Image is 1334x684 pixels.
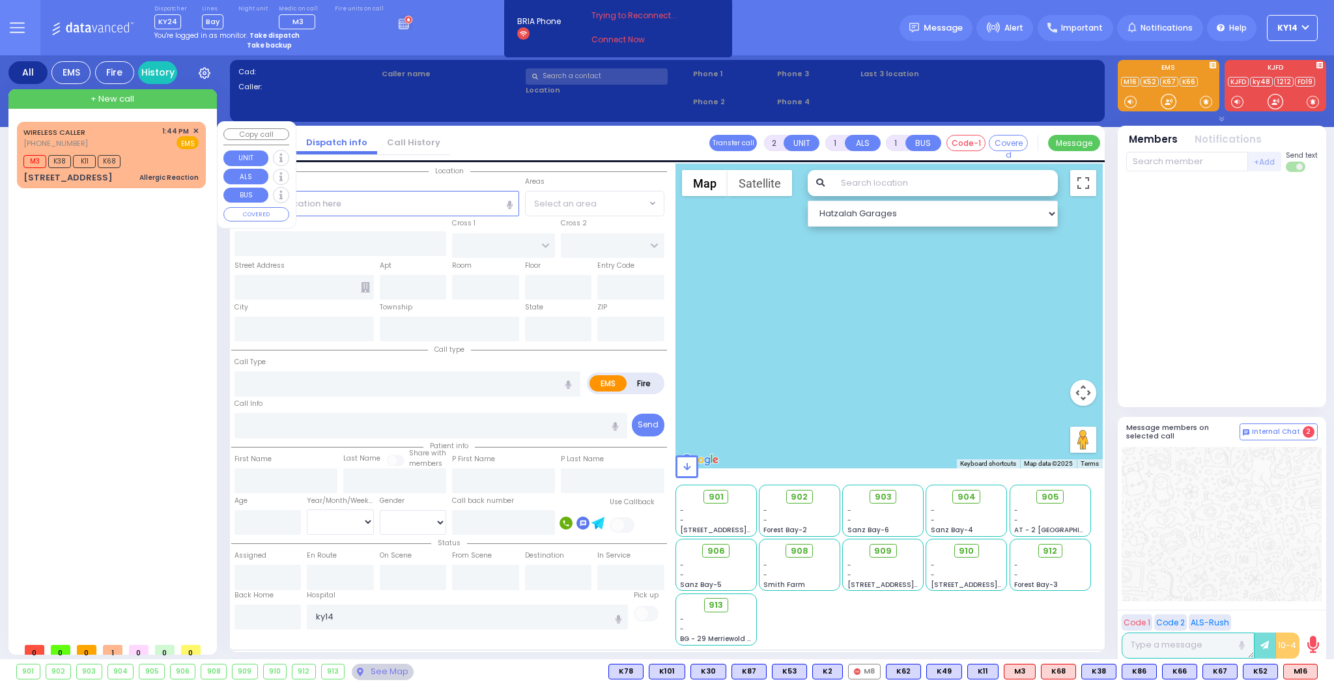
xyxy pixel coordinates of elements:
label: Gender [380,496,404,506]
div: K86 [1122,664,1157,679]
label: P Last Name [561,454,604,464]
button: KY14 [1267,15,1318,41]
label: Call Info [234,399,263,409]
span: 0 [155,645,175,655]
span: - [680,560,684,570]
label: Hospital [307,590,335,601]
span: Phone 1 [693,68,773,79]
div: BLS [690,664,726,679]
span: M3 [23,155,46,168]
a: Connect Now [591,34,694,46]
label: Last 3 location [860,68,978,79]
button: BUS [905,135,941,151]
div: ALS [1283,664,1318,679]
div: 904 [108,664,134,679]
span: You're logged in as monitor. [154,31,248,40]
div: BLS [731,664,767,679]
span: - [847,506,851,515]
label: On Scene [380,550,412,561]
label: Apt [380,261,391,271]
label: Cad: [238,66,378,78]
span: - [847,570,851,580]
span: K11 [73,155,96,168]
label: City [234,302,248,313]
img: red-radio-icon.svg [854,668,860,675]
div: BLS [812,664,843,679]
span: Alert [1004,22,1023,34]
div: BLS [608,664,644,679]
div: 908 [201,664,226,679]
span: 903 [875,491,892,504]
span: Sanz Bay-4 [931,525,973,535]
a: ky48 [1250,77,1273,87]
button: ALS [223,169,268,184]
button: Drag Pegman onto the map to open Street View [1070,427,1096,453]
span: Message [924,21,963,35]
div: K52 [1243,664,1278,679]
span: Patient info [423,441,475,451]
div: K11 [967,664,999,679]
button: Show satellite imagery [728,170,792,196]
span: Forest Bay-2 [763,525,807,535]
label: Entry Code [597,261,634,271]
div: ALS [1041,664,1076,679]
label: Medic on call [279,5,320,13]
label: ZIP [597,302,607,313]
button: Internal Chat 2 [1240,423,1318,440]
div: K53 [772,664,807,679]
span: BRIA Phone [517,16,561,27]
span: 0 [129,645,149,655]
span: [PHONE_NUMBER] [23,138,88,149]
span: Select an area [534,197,597,210]
div: BLS [1122,664,1157,679]
span: 908 [791,545,808,558]
span: 906 [707,545,725,558]
div: Allergic Reaction [139,173,199,182]
h5: Message members on selected call [1126,423,1240,440]
button: Message [1048,135,1100,151]
div: EMS [51,61,91,84]
span: - [931,560,935,570]
label: First Name [234,454,272,464]
span: 0 [25,645,44,655]
div: 903 [77,664,102,679]
span: [STREET_ADDRESS][PERSON_NAME] [680,525,803,535]
input: Search hospital [307,605,628,629]
span: 1 [103,645,122,655]
span: Smith Farm [763,580,805,590]
input: Search location here [234,191,519,216]
div: K2 [812,664,843,679]
input: Search a contact [526,68,668,85]
span: 2 [1303,426,1314,438]
span: 0 [51,645,70,655]
label: Caller: [238,81,378,93]
span: + New call [91,93,134,106]
div: 902 [46,664,71,679]
label: Lines [202,5,223,13]
label: Last Name [343,453,380,464]
div: All [8,61,48,84]
button: ALS-Rush [1189,614,1231,631]
button: UNIT [784,135,819,151]
div: 906 [171,664,195,679]
span: - [763,570,767,580]
span: - [1014,506,1018,515]
span: Sanz Bay-5 [680,580,722,590]
span: - [847,515,851,525]
span: Forest Bay-3 [1014,580,1058,590]
a: K66 [1180,77,1198,87]
button: ALS [845,135,881,151]
label: Call Type [234,357,266,367]
span: - [680,570,684,580]
span: [STREET_ADDRESS][PERSON_NAME] [931,580,1054,590]
span: Status [431,538,467,548]
img: comment-alt.png [1243,429,1249,436]
div: K49 [926,664,962,679]
span: AT - 2 [GEOGRAPHIC_DATA] [1014,525,1111,535]
div: 913 [322,664,345,679]
div: ALS [1004,664,1036,679]
button: Send [632,414,664,436]
span: Phone 2 [693,96,773,107]
div: BLS [1243,664,1278,679]
div: Year/Month/Week/Day [307,496,374,506]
